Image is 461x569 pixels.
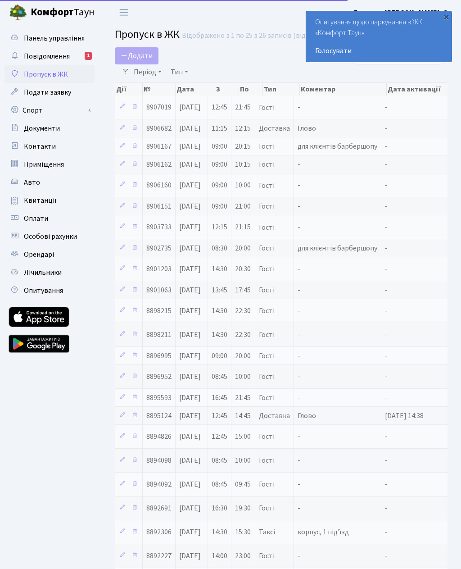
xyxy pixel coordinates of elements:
img: logo.png [9,4,27,22]
span: 11:15 [212,123,227,133]
div: 1 [85,52,92,60]
span: 8898215 [146,306,172,316]
span: - [385,351,388,361]
a: Блєдних [PERSON_NAME]. О. [353,7,450,18]
span: - [385,528,388,537]
span: - [385,306,388,316]
span: Контакти [24,141,56,151]
a: Період [130,64,165,80]
span: Подати заявку [24,87,71,97]
span: 8896995 [146,351,172,361]
span: для клієнтів барбершопу [298,141,377,151]
span: - [298,181,300,191]
span: Гості [259,245,275,252]
a: Особові рахунки [5,228,95,246]
span: Лічильники [24,268,62,278]
span: [DATE] [179,372,201,382]
a: Панель управління [5,29,95,47]
span: - [385,123,388,133]
a: Оплати [5,209,95,228]
span: 8906151 [146,201,172,211]
span: [DATE] [179,141,201,151]
span: - [298,330,300,340]
span: Приміщення [24,159,64,169]
span: 08:45 [212,480,227,490]
span: 21:45 [235,393,251,403]
span: [DATE] [179,504,201,514]
span: - [385,141,388,151]
span: - [385,103,388,113]
span: - [385,372,388,382]
span: 8906682 [146,123,172,133]
span: [DATE] [179,223,201,232]
span: 22:30 [235,306,251,316]
span: 14:30 [212,306,227,316]
span: - [298,504,300,514]
span: 21:00 [235,201,251,211]
span: 12:45 [212,432,227,442]
span: - [385,159,388,169]
th: № [143,83,176,96]
a: Подати заявку [5,83,95,101]
span: [DATE] [179,351,201,361]
span: 09:45 [235,480,251,490]
span: - [298,432,300,442]
span: 8894826 [146,432,172,442]
span: 10:00 [235,372,251,382]
span: 09:00 [212,141,227,151]
span: 15:30 [235,528,251,537]
a: Пропуск в ЖК [5,65,95,83]
span: Оплати [24,214,48,223]
span: - [298,372,300,382]
div: Опитування щодо паркування в ЖК «Комфорт Таун» [306,11,452,62]
span: - [385,181,388,191]
a: Орендарі [5,246,95,264]
span: Доставка [259,412,290,419]
th: Дата активації [387,83,451,96]
span: - [298,223,300,232]
span: Гості [259,352,275,360]
span: [DATE] [179,103,201,113]
span: [DATE] [179,456,201,466]
span: 09:00 [212,181,227,191]
span: Квитанції [24,196,57,205]
span: Особові рахунки [24,232,77,241]
th: З [215,83,239,96]
span: 10:15 [235,159,251,169]
span: - [298,306,300,316]
span: [DATE] [179,159,201,169]
span: Гості [259,203,275,210]
span: 8901063 [146,285,172,295]
span: Пропуск в ЖК [115,27,180,42]
span: Гості [259,373,275,381]
span: Гості [259,287,275,294]
span: - [385,456,388,466]
span: 8898211 [146,330,172,340]
div: × [442,12,451,21]
span: Гості [259,143,275,150]
span: 8895124 [146,411,172,421]
span: - [298,103,300,113]
span: - [298,393,300,403]
span: - [385,504,388,514]
span: 10:00 [235,456,251,466]
span: Глово [298,123,316,133]
span: - [298,285,300,295]
span: - [298,480,300,490]
span: 12:15 [235,123,251,133]
th: Коментар [300,83,387,96]
a: Спорт [5,101,95,119]
span: [DATE] [179,480,201,490]
span: - [385,551,388,561]
span: Гості [259,505,275,512]
span: - [385,201,388,211]
span: Глово [298,411,316,421]
span: 8894098 [146,456,172,466]
span: Гості [259,161,275,168]
span: 20:30 [235,264,251,274]
span: Опитування [24,286,63,296]
span: корпус, 1 під'їзд [298,528,349,537]
span: Орендарі [24,250,54,259]
span: 14:45 [235,411,251,421]
span: [DATE] [179,306,201,316]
